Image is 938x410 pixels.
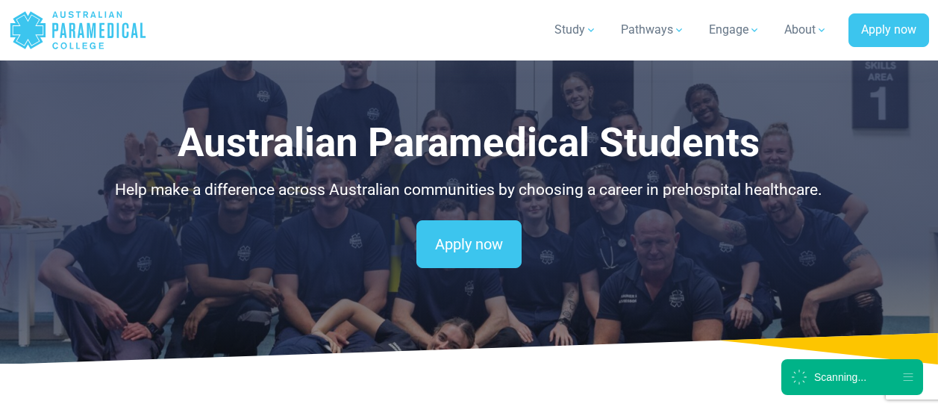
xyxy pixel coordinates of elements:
a: Engage [700,9,769,51]
a: About [775,9,837,51]
h1: Australian Paramedical Students [78,119,860,167]
a: Apply now [848,13,929,48]
p: Help make a difference across Australian communities by choosing a career in prehospital healthcare. [78,178,860,202]
a: Australian Paramedical College [9,6,147,55]
a: Pathways [612,9,694,51]
a: Study [545,9,606,51]
a: Apply now [416,220,522,268]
